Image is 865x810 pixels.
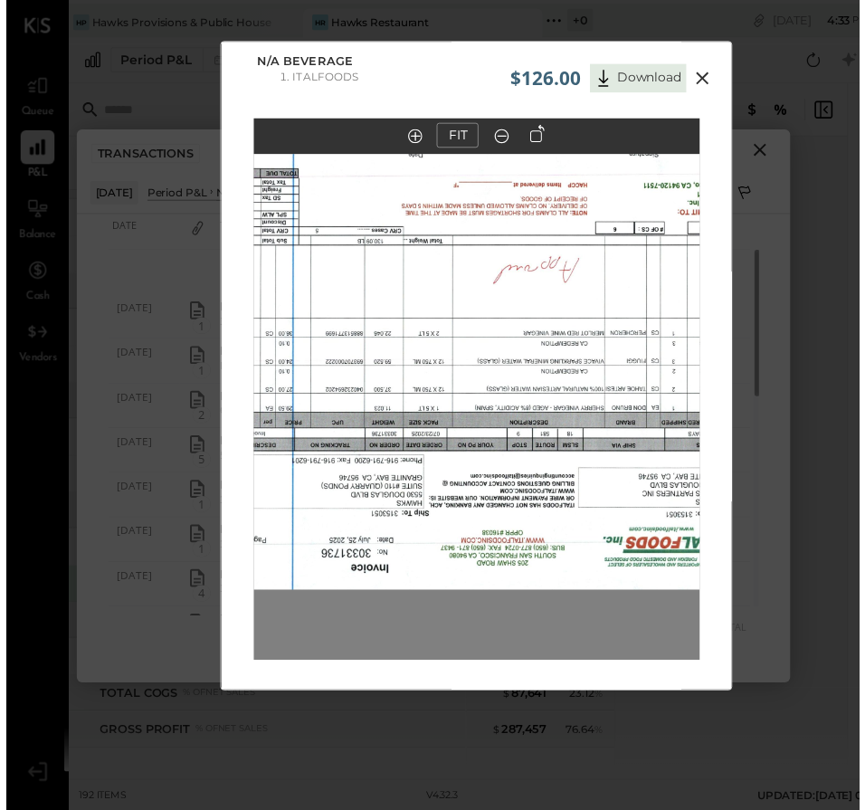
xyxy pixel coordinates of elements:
[197,145,756,598] img: Zoomable Rotatable
[254,53,351,71] span: N/A Beverage
[511,67,583,92] span: $126.00
[436,125,479,150] button: FIT
[290,71,357,85] li: Italfoods
[592,65,689,94] button: Download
